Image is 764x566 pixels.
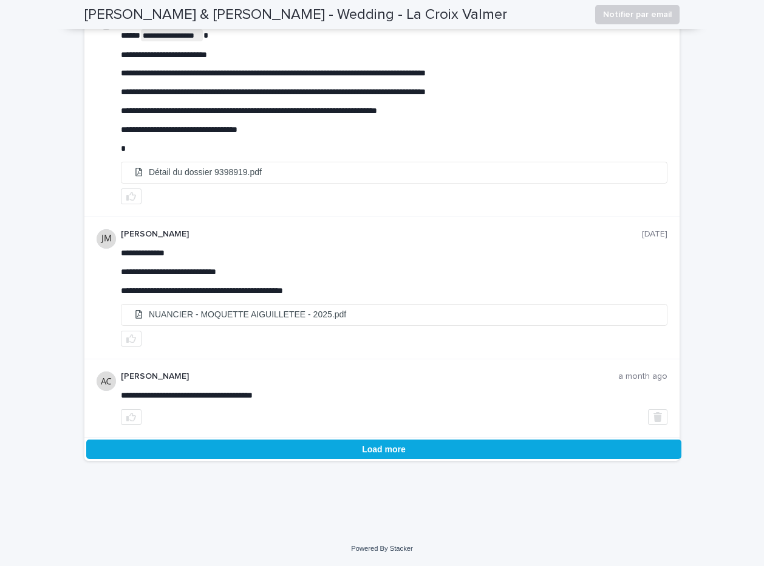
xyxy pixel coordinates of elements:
[351,545,412,552] a: Powered By Stacker
[121,371,618,382] p: [PERSON_NAME]
[84,6,507,24] h2: [PERSON_NAME] & [PERSON_NAME] - Wedding - La Croix Valmer
[121,162,667,183] a: Détail du dossier 9398919.pdf
[121,229,642,240] p: [PERSON_NAME]
[121,188,142,204] button: like this post
[618,371,667,382] p: a month ago
[603,9,672,21] span: Notifier par email
[121,331,142,347] button: like this post
[595,5,680,24] button: Notifier par email
[121,162,667,182] li: Détail du dossier 9398919.pdf
[86,440,681,459] button: Load more
[121,409,142,425] button: like this post
[642,229,667,240] p: [DATE]
[121,305,667,325] a: NUANCIER - MOQUETTE AIGUILLETEE - 2025.pdf
[648,409,667,425] button: Delete post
